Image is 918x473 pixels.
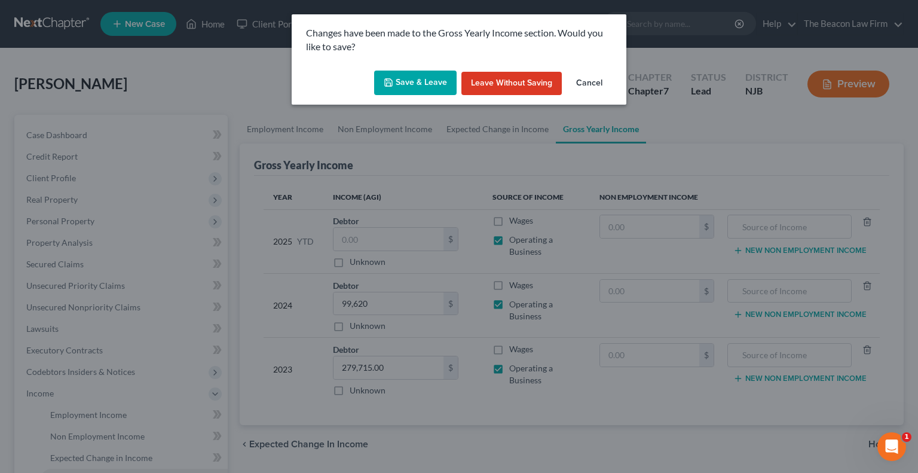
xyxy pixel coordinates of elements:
span: 1 [902,432,911,442]
p: Changes have been made to the Gross Yearly Income section. Would you like to save? [306,26,612,54]
button: Leave without Saving [461,72,562,96]
button: Cancel [567,72,612,96]
iframe: Intercom live chat [877,432,906,461]
button: Save & Leave [374,71,457,96]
